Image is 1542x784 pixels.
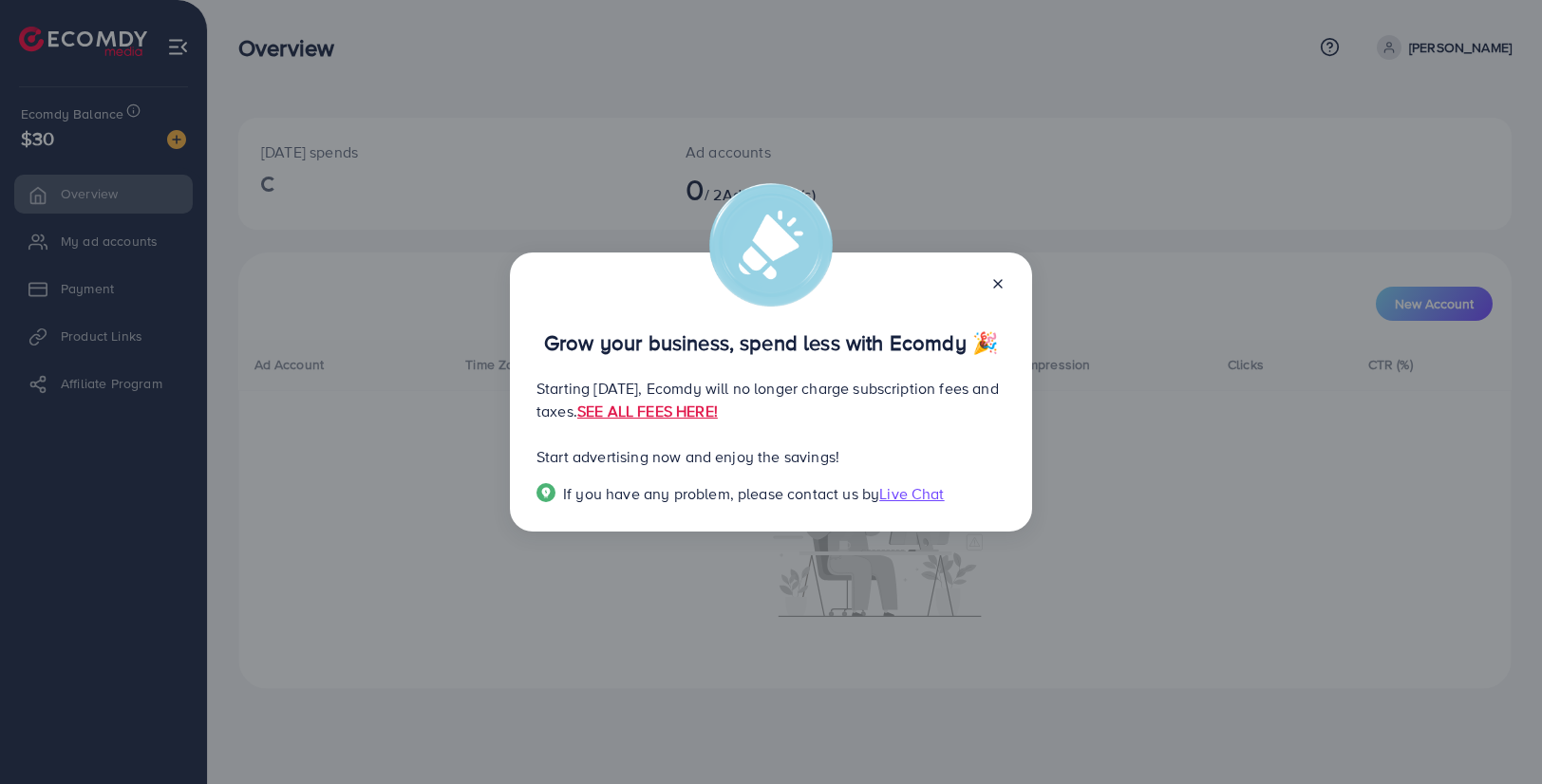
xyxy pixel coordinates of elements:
img: Popup guide [536,483,555,502]
span: If you have any problem, please contact us by [563,483,879,504]
p: Start advertising now and enjoy the savings! [536,445,1006,468]
p: Starting [DATE], Ecomdy will no longer charge subscription fees and taxes. [536,377,1006,422]
span: Live Chat [879,483,944,504]
p: Grow your business, spend less with Ecomdy 🎉 [536,331,1006,354]
a: SEE ALL FEES HERE! [577,401,718,421]
img: alert [709,183,833,307]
